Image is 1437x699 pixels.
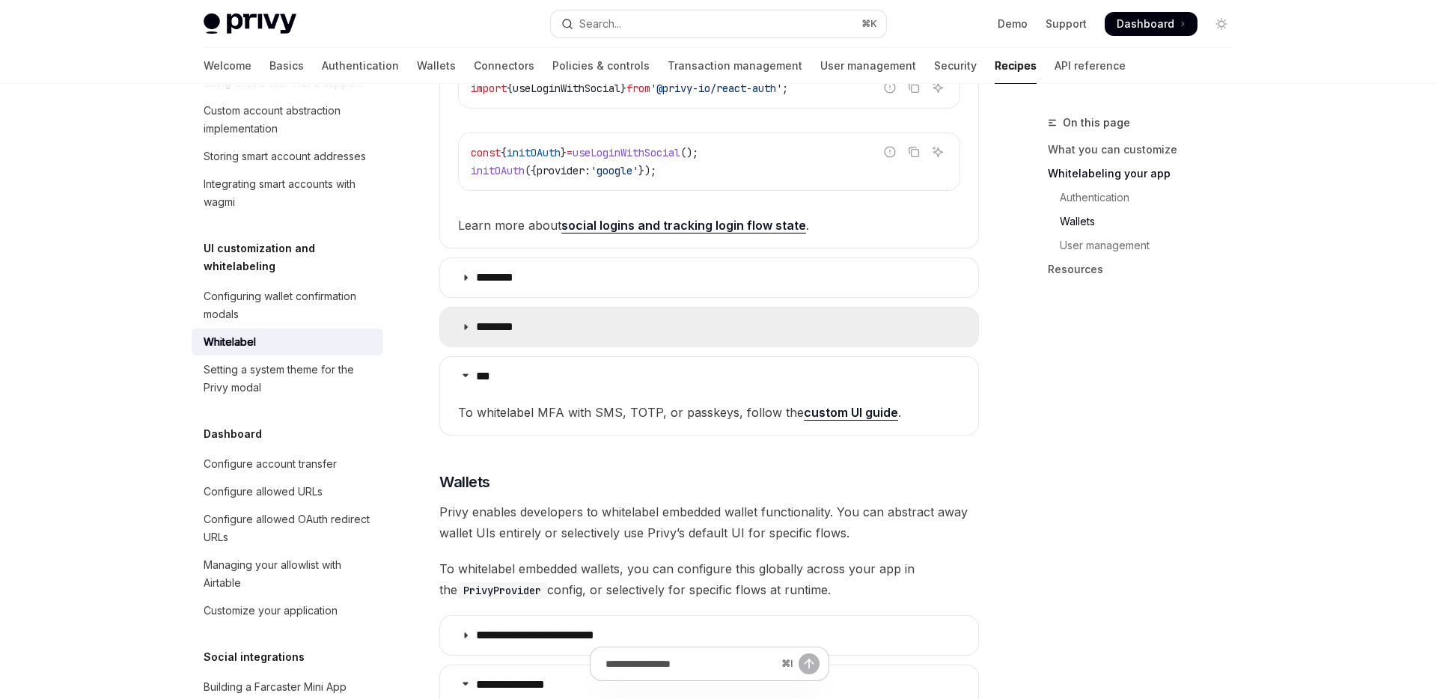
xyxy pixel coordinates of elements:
span: import [471,82,507,95]
a: Authentication [1048,186,1245,210]
span: Wallets [439,471,490,492]
span: { [507,82,513,95]
span: Privy enables developers to whitelabel embedded wallet functionality. You can abstract away walle... [439,501,979,543]
a: Integrating smart accounts with wagmi [192,171,383,216]
h5: Dashboard [204,425,262,443]
span: initOAuth [507,146,561,159]
a: Wallets [1048,210,1245,233]
div: Customize your application [204,602,338,620]
a: API reference [1055,48,1126,84]
span: On this page [1063,114,1130,132]
span: To whitelabel MFA with SMS, TOTP, or passkeys, follow the . [458,402,960,423]
a: User management [820,48,916,84]
a: Support [1046,16,1087,31]
img: light logo [204,13,296,34]
button: Open search [551,10,886,37]
span: useLoginWithSocial [513,82,620,95]
a: Wallets [417,48,456,84]
h5: UI customization and whitelabeling [204,239,383,275]
button: Send message [799,653,820,674]
a: Demo [998,16,1028,31]
span: 'google' [591,164,638,177]
span: ; [782,82,788,95]
div: Setting a system theme for the Privy modal [204,361,374,397]
a: Basics [269,48,304,84]
h5: Social integrations [204,648,305,666]
span: const [471,146,501,159]
span: ({ [525,164,537,177]
div: Configure allowed URLs [204,483,323,501]
div: Search... [579,15,621,33]
div: Managing your allowlist with Airtable [204,556,374,592]
a: Security [934,48,977,84]
span: To whitelabel embedded wallets, you can configure this globally across your app in the config, or... [439,558,979,600]
div: Configure account transfer [204,455,337,473]
span: initOAuth [471,164,525,177]
div: Configure allowed OAuth redirect URLs [204,510,374,546]
a: Managing your allowlist with Airtable [192,552,383,596]
a: Welcome [204,48,251,84]
span: }); [638,164,656,177]
a: Resources [1048,257,1245,281]
button: Ask AI [928,78,948,97]
span: Dashboard [1117,16,1174,31]
span: } [620,82,626,95]
a: Connectors [474,48,534,84]
button: Toggle dark mode [1209,12,1233,36]
span: { [501,146,507,159]
span: ⌘ K [861,18,877,30]
a: custom UI guide [804,405,898,421]
span: (); [680,146,698,159]
span: provider: [537,164,591,177]
button: Report incorrect code [880,142,900,162]
a: Setting a system theme for the Privy modal [192,356,383,401]
code: PrivyProvider [457,582,547,599]
a: Customize your application [192,597,383,624]
button: Copy the contents from the code block [904,142,924,162]
a: Authentication [322,48,399,84]
a: Custom account abstraction implementation [192,97,383,142]
span: Learn more about . [458,215,960,236]
a: Configure account transfer [192,451,383,477]
a: Configuring wallet confirmation modals [192,283,383,328]
div: Storing smart account addresses [204,147,366,165]
span: '@privy-io/react-auth' [650,82,782,95]
span: } [561,146,567,159]
a: Policies & controls [552,48,650,84]
a: Configure allowed URLs [192,478,383,505]
span: = [567,146,573,159]
a: Configure allowed OAuth redirect URLs [192,506,383,551]
a: Storing smart account addresses [192,143,383,170]
span: from [626,82,650,95]
a: Dashboard [1105,12,1197,36]
div: Integrating smart accounts with wagmi [204,175,374,211]
a: What you can customize [1048,138,1245,162]
a: User management [1048,233,1245,257]
button: Report incorrect code [880,78,900,97]
a: social logins and tracking login flow state [561,218,806,233]
a: Recipes [995,48,1037,84]
div: Custom account abstraction implementation [204,102,374,138]
div: Whitelabel [204,333,256,351]
button: Copy the contents from the code block [904,78,924,97]
a: Whitelabel [192,329,383,355]
a: Transaction management [668,48,802,84]
span: useLoginWithSocial [573,146,680,159]
div: Building a Farcaster Mini App [204,678,347,696]
input: Ask a question... [605,647,775,680]
div: Configuring wallet confirmation modals [204,287,374,323]
button: Ask AI [928,142,948,162]
a: Whitelabeling your app [1048,162,1245,186]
